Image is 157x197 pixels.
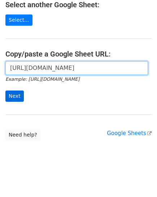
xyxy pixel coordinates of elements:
[5,61,148,75] input: Paste your Google Sheet URL here
[5,0,152,9] h4: Select another Google Sheet:
[107,130,152,137] a: Google Sheets
[5,129,40,141] a: Need help?
[121,162,157,197] iframe: Chat Widget
[5,14,32,26] a: Select...
[5,91,24,102] input: Next
[5,76,79,82] small: Example: [URL][DOMAIN_NAME]
[5,50,152,58] h4: Copy/paste a Google Sheet URL:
